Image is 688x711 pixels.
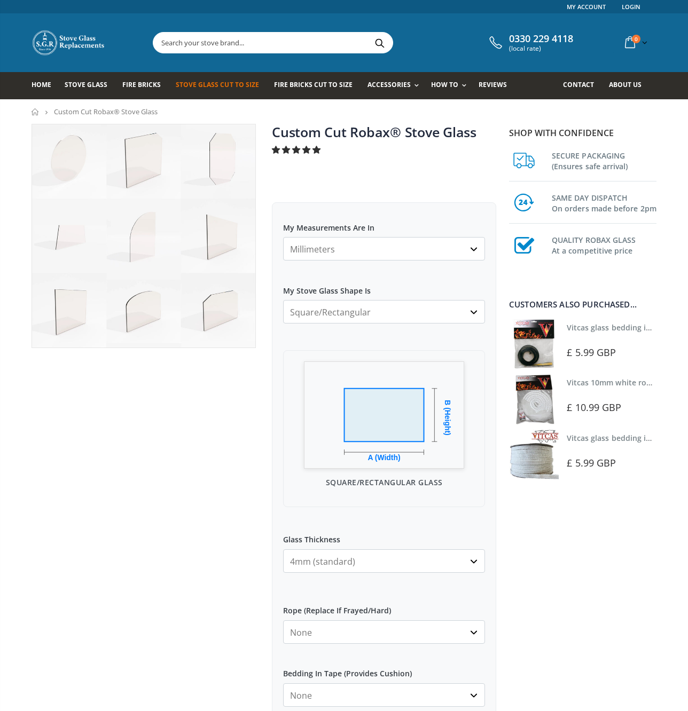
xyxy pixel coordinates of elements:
[487,33,573,52] a: 0330 229 4118 (local rate)
[563,80,594,89] span: Contact
[567,456,616,469] span: £ 5.99 GBP
[552,191,656,214] h3: SAME DAY DISPATCH On orders made before 2pm
[632,35,640,43] span: 0
[32,72,59,99] a: Home
[272,144,323,155] span: 4.94 stars
[283,597,485,616] label: Rope (Replace If Frayed/Hard)
[552,148,656,172] h3: SECURE PACKAGING (Ensures safe arrival)
[563,72,602,99] a: Contact
[176,72,267,99] a: Stove Glass Cut To Size
[122,80,161,89] span: Fire Bricks
[274,80,353,89] span: Fire Bricks Cut To Size
[609,80,642,89] span: About us
[274,72,361,99] a: Fire Bricks Cut To Size
[32,108,40,115] a: Home
[479,80,507,89] span: Reviews
[368,72,424,99] a: Accessories
[65,80,107,89] span: Stove Glass
[32,124,255,347] img: stove_glass_made_to_measure_800x_crop_center.jpg
[567,346,616,359] span: £ 5.99 GBP
[153,33,512,53] input: Search your stove brand...
[509,45,573,52] span: (local rate)
[283,526,485,545] label: Glass Thickness
[368,80,411,89] span: Accessories
[509,33,573,45] span: 0330 229 4118
[283,214,485,233] label: My Measurements Are In
[122,72,169,99] a: Fire Bricks
[567,401,621,414] span: £ 10.99 GBP
[509,319,559,369] img: Vitcas stove glass bedding in tape
[32,29,106,56] img: Stove Glass Replacement
[609,72,650,99] a: About us
[431,80,458,89] span: How To
[509,301,656,309] div: Customers also purchased...
[509,430,559,479] img: Vitcas stove glass bedding in tape
[272,123,476,141] a: Custom Cut Robax® Stove Glass
[479,72,515,99] a: Reviews
[283,276,485,296] label: My Stove Glass Shape Is
[304,361,464,469] img: Glass Shape Preview
[176,80,259,89] span: Stove Glass Cut To Size
[431,72,472,99] a: How To
[32,80,51,89] span: Home
[621,32,650,53] a: 0
[294,477,474,488] p: Square/Rectangular Glass
[54,107,158,116] span: Custom Cut Robax® Stove Glass
[65,72,115,99] a: Stove Glass
[509,127,656,139] p: Shop with confidence
[368,33,392,53] button: Search
[509,374,559,424] img: Vitcas white rope, glue and gloves kit 10mm
[552,233,656,256] h3: QUALITY ROBAX GLASS At a competitive price
[283,660,485,679] label: Bedding In Tape (Provides Cushion)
